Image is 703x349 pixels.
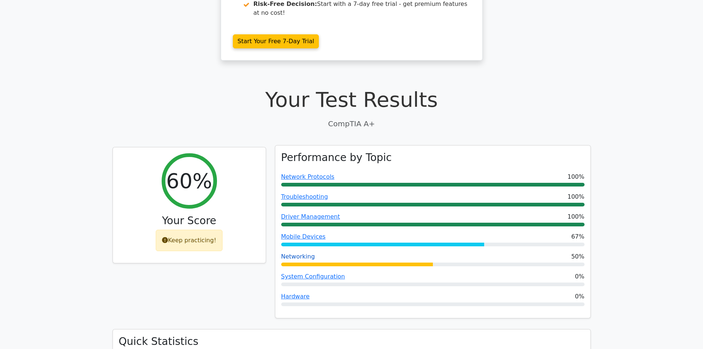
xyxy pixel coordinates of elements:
[119,335,585,348] h3: Quick Statistics
[113,87,591,112] h1: Your Test Results
[281,293,310,300] a: Hardware
[568,192,585,201] span: 100%
[281,273,345,280] a: System Configuration
[571,252,585,261] span: 50%
[233,34,319,48] a: Start Your Free 7-Day Trial
[575,292,584,301] span: 0%
[575,272,584,281] span: 0%
[281,213,340,220] a: Driver Management
[119,215,260,227] h3: Your Score
[281,233,326,240] a: Mobile Devices
[281,253,315,260] a: Networking
[281,173,335,180] a: Network Protocols
[156,230,223,251] div: Keep practicing!
[113,118,591,129] p: CompTIA A+
[166,168,212,193] h2: 60%
[571,232,585,241] span: 67%
[281,193,328,200] a: Troubleshooting
[281,151,392,164] h3: Performance by Topic
[568,172,585,181] span: 100%
[568,212,585,221] span: 100%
